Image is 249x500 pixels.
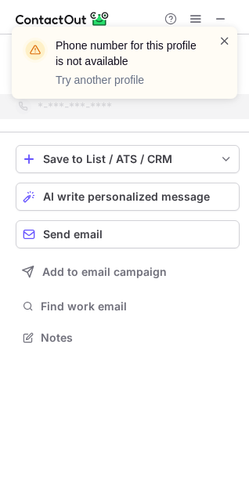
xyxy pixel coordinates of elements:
button: AI write personalized message [16,183,240,211]
button: Send email [16,220,240,248]
span: Find work email [41,299,233,313]
span: Notes [41,331,233,345]
span: Add to email campaign [42,266,167,278]
img: ContactOut v5.3.10 [16,9,110,28]
button: Add to email campaign [16,258,240,286]
button: Notes [16,327,240,349]
span: AI write personalized message [43,190,210,203]
button: Find work email [16,295,240,317]
button: save-profile-one-click [16,145,240,173]
div: Save to List / ATS / CRM [43,153,212,165]
img: warning [23,38,48,63]
header: Phone number for this profile is not available [56,38,200,69]
p: Try another profile [56,72,200,88]
span: Send email [43,228,103,241]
